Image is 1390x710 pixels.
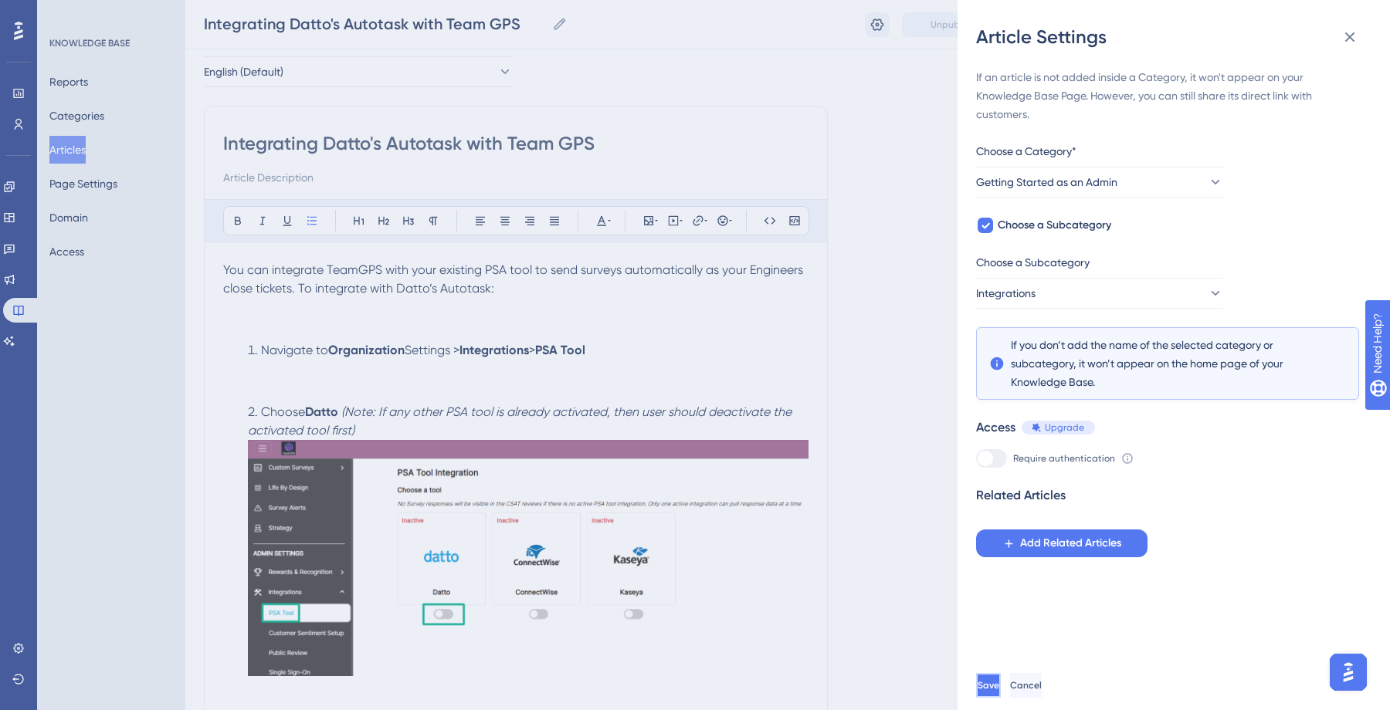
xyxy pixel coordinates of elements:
span: Need Help? [36,4,97,22]
div: Article Settings [976,25,1371,49]
span: Upgrade [1045,421,1084,434]
button: Save [976,673,1001,698]
span: Require authentication [1013,452,1115,465]
button: Add Related Articles [976,529,1148,557]
span: Getting Started as an Admin [976,173,1117,191]
span: Add Related Articles [1020,534,1121,553]
span: If you don’t add the name of the selected category or subcategory, it won’t appear on the home pa... [1011,336,1324,391]
button: Integrations [976,278,1223,309]
button: Getting Started as an Admin [976,167,1223,198]
span: Integrations [976,284,1036,303]
div: Access [976,418,1015,437]
iframe: UserGuiding AI Assistant Launcher [1325,649,1371,695]
span: Choose a Subcategory [998,216,1111,235]
span: Choose a Subcategory [976,253,1090,272]
button: Cancel [1010,673,1042,698]
span: Choose a Category* [976,142,1076,161]
div: Related Articles [976,486,1066,505]
div: If an article is not added inside a Category, it won't appear on your Knowledge Base Page. Howeve... [976,68,1359,123]
span: Cancel [1010,679,1042,691]
span: Save [978,679,999,691]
